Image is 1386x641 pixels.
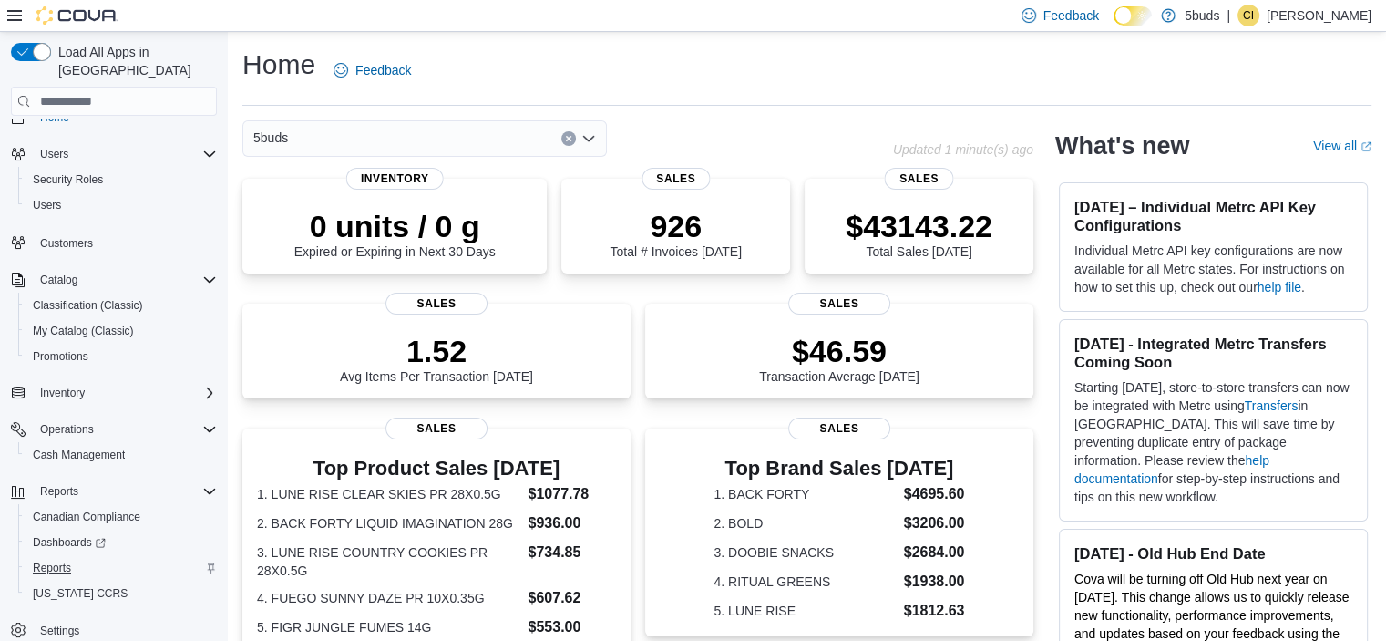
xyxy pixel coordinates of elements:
[242,47,315,83] h1: Home
[1185,5,1219,26] p: 5buds
[4,229,224,255] button: Customers
[561,131,576,146] button: Clear input
[1237,5,1259,26] div: Calvin Isackson
[40,273,77,287] span: Catalog
[40,236,93,251] span: Customers
[893,142,1033,157] p: Updated 1 minute(s) ago
[33,419,217,440] span: Operations
[33,561,71,575] span: Reports
[33,172,103,187] span: Security Roles
[294,208,496,259] div: Expired or Expiring in Next 30 Days
[346,168,444,190] span: Inventory
[18,555,224,581] button: Reports
[294,208,496,244] p: 0 units / 0 g
[581,131,596,146] button: Open list of options
[257,458,616,480] h3: Top Product Sales [DATE]
[1074,453,1269,486] a: help documentation
[714,602,896,620] dt: 5. LUNE RISE
[18,504,224,530] button: Canadian Compliance
[33,586,128,601] span: [US_STATE] CCRS
[26,346,217,367] span: Promotions
[1245,398,1299,413] a: Transfers
[714,514,896,532] dt: 2. BOLD
[33,535,106,550] span: Dashboards
[904,571,965,593] dd: $1938.00
[340,333,533,384] div: Avg Items Per Transaction [DATE]
[355,61,411,79] span: Feedback
[18,344,224,369] button: Promotions
[40,484,78,499] span: Reports
[26,169,110,191] a: Security Roles
[36,6,118,25] img: Cova
[26,169,217,191] span: Security Roles
[26,444,132,466] a: Cash Management
[1313,139,1371,153] a: View allExternal link
[257,485,520,503] dt: 1. LUNE RISE CLEAR SKIES PR 28X0.5G
[26,320,141,342] a: My Catalog (Classic)
[33,143,217,165] span: Users
[257,618,520,636] dt: 5. FIGR JUNGLE FUMES 14G
[642,168,710,190] span: Sales
[4,267,224,293] button: Catalog
[759,333,919,369] p: $46.59
[1258,280,1301,295] a: help file
[257,589,520,607] dt: 4. FUEGO SUNNY DAZE PR 10X0.35G
[33,448,125,462] span: Cash Management
[26,583,217,605] span: Washington CCRS
[33,481,217,502] span: Reports
[610,208,741,244] p: 926
[33,233,100,254] a: Customers
[40,147,68,161] span: Users
[1074,378,1352,506] p: Starting [DATE], store-to-store transfers can now be integrated with Metrc using in [GEOGRAPHIC_D...
[340,333,533,369] p: 1.52
[528,483,615,505] dd: $1077.78
[26,557,78,579] a: Reports
[26,444,217,466] span: Cash Management
[18,581,224,606] button: [US_STATE] CCRS
[33,269,85,291] button: Catalog
[788,418,890,439] span: Sales
[26,532,113,553] a: Dashboards
[33,269,217,291] span: Catalog
[33,298,143,313] span: Classification (Classic)
[26,506,217,528] span: Canadian Compliance
[326,52,418,88] a: Feedback
[1074,544,1352,563] h3: [DATE] - Old Hub End Date
[4,141,224,167] button: Users
[714,543,896,562] dt: 3. DOOBIE SNACKS
[33,231,217,253] span: Customers
[1055,131,1189,160] h2: What's new
[18,192,224,218] button: Users
[885,168,953,190] span: Sales
[33,349,88,364] span: Promotions
[714,458,964,480] h3: Top Brand Sales [DATE]
[4,380,224,406] button: Inventory
[40,386,85,400] span: Inventory
[1243,5,1254,26] span: CI
[26,194,68,216] a: Users
[18,293,224,318] button: Classification (Classic)
[788,293,890,315] span: Sales
[385,293,488,315] span: Sales
[759,333,919,384] div: Transaction Average [DATE]
[1227,5,1230,26] p: |
[18,442,224,468] button: Cash Management
[51,43,217,79] span: Load All Apps in [GEOGRAPHIC_DATA]
[18,318,224,344] button: My Catalog (Classic)
[1074,198,1352,234] h3: [DATE] – Individual Metrc API Key Configurations
[610,208,741,259] div: Total # Invoices [DATE]
[33,510,140,524] span: Canadian Compliance
[33,143,76,165] button: Users
[4,417,224,442] button: Operations
[40,422,94,437] span: Operations
[26,532,217,553] span: Dashboards
[33,324,134,338] span: My Catalog (Classic)
[33,382,217,404] span: Inventory
[4,479,224,504] button: Reports
[1074,335,1352,371] h3: [DATE] - Integrated Metrc Transfers Coming Soon
[257,514,520,532] dt: 2. BACK FORTY LIQUID IMAGINATION 28G
[26,557,217,579] span: Reports
[528,512,615,534] dd: $936.00
[1360,141,1371,152] svg: External link
[26,320,217,342] span: My Catalog (Classic)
